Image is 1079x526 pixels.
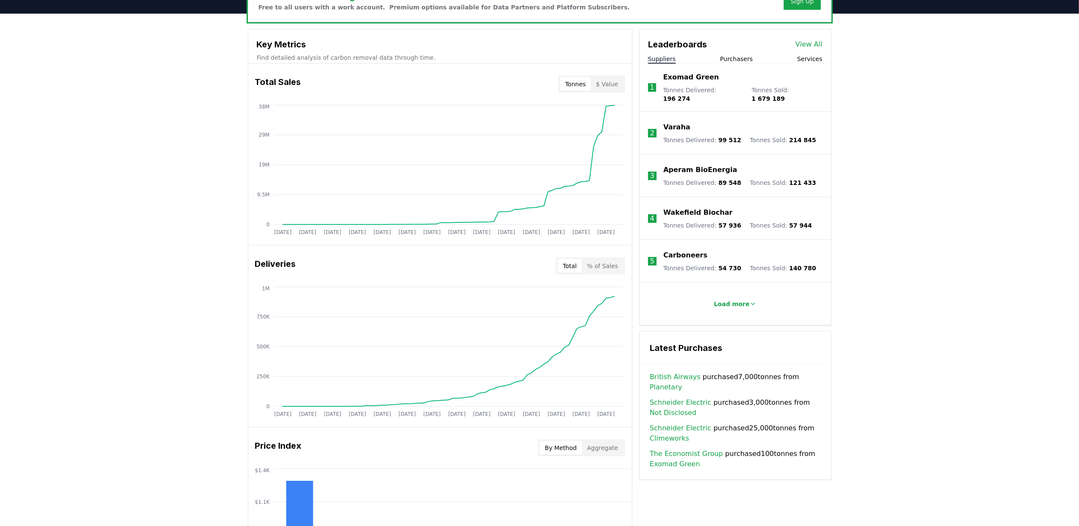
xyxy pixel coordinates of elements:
tspan: 0 [266,403,270,409]
tspan: [DATE] [373,412,391,418]
a: Exomad Green [663,72,719,82]
tspan: [DATE] [324,230,341,236]
button: Aggregate [582,441,623,455]
span: purchased 25,000 tonnes from [650,423,821,444]
tspan: [DATE] [597,412,615,418]
tspan: 19M [259,162,270,168]
tspan: [DATE] [274,412,291,418]
tspan: [DATE] [547,230,565,236]
tspan: [DATE] [597,230,615,236]
p: Tonnes Delivered : [663,178,742,187]
tspan: [DATE] [423,412,441,418]
p: Tonnes Sold : [750,264,816,272]
tspan: [DATE] [373,230,391,236]
tspan: 750K [256,314,270,320]
h3: Leaderboards [648,38,707,51]
tspan: [DATE] [349,230,366,236]
tspan: [DATE] [523,412,540,418]
a: Aperam BioEnergia [663,165,737,175]
tspan: [DATE] [573,230,590,236]
tspan: [DATE] [349,412,366,418]
button: Load more [707,295,763,313]
span: purchased 7,000 tonnes from [650,372,821,392]
p: Tonnes Sold : [750,136,816,144]
tspan: 9.5M [257,192,269,198]
span: 54 730 [718,265,742,272]
tspan: 1M [262,286,270,292]
a: Schneider Electric [650,423,711,433]
button: $ Value [591,77,623,91]
p: Tonnes Delivered : [663,86,743,103]
span: 214 845 [789,137,816,143]
p: 2 [650,128,654,138]
tspan: [DATE] [299,230,316,236]
span: purchased 100 tonnes from [650,449,821,469]
span: 57 944 [789,222,812,229]
p: 4 [650,213,654,224]
span: 99 512 [718,137,742,143]
span: 57 936 [718,222,742,229]
tspan: $1.1K [255,499,270,505]
a: View All [796,39,823,50]
tspan: [DATE] [398,412,416,418]
button: Suppliers [648,55,676,63]
p: Tonnes Sold : [750,221,812,230]
tspan: 250K [256,374,270,380]
p: Tonnes Sold : [750,178,816,187]
h3: Total Sales [255,76,301,93]
tspan: [DATE] [423,230,441,236]
a: Exomad Green [650,459,700,469]
p: 5 [650,256,654,266]
h3: Price Index [255,439,302,456]
p: Tonnes Delivered : [663,264,742,272]
p: 1 [650,82,654,93]
tspan: [DATE] [473,230,490,236]
tspan: 38M [259,104,270,110]
a: Carboneers [663,250,707,260]
p: Load more [714,300,750,308]
tspan: [DATE] [473,412,490,418]
a: Planetary [650,382,682,392]
button: Purchasers [720,55,753,63]
p: 3 [650,171,654,181]
tspan: [DATE] [498,412,515,418]
button: % of Sales [582,259,623,273]
button: By Method [540,441,582,455]
tspan: 29M [259,132,270,138]
tspan: [DATE] [498,230,515,236]
a: Wakefield Biochar [663,207,733,218]
span: 1 679 189 [752,95,785,102]
a: The Economist Group [650,449,723,459]
span: purchased 3,000 tonnes from [650,397,821,418]
tspan: [DATE] [523,230,540,236]
p: Tonnes Delivered : [663,221,742,230]
tspan: [DATE] [398,230,416,236]
a: Varaha [663,122,690,132]
tspan: [DATE] [299,412,316,418]
tspan: [DATE] [547,412,565,418]
span: 140 780 [789,265,816,272]
tspan: 0 [266,222,270,228]
p: Tonnes Sold : [752,86,823,103]
h3: Deliveries [255,257,296,275]
tspan: [DATE] [573,412,590,418]
p: Find detailed analysis of carbon removal data through time. [257,53,623,62]
p: Free to all users with a work account. Premium options available for Data Partners and Platform S... [259,3,630,12]
h3: Key Metrics [257,38,623,51]
a: Climeworks [650,433,689,444]
button: Tonnes [560,77,591,91]
tspan: [DATE] [448,412,465,418]
a: Not Disclosed [650,408,697,418]
button: Services [797,55,822,63]
span: 196 274 [663,95,690,102]
tspan: [DATE] [274,230,291,236]
button: Total [558,259,582,273]
h3: Latest Purchases [650,342,821,354]
tspan: $1.4K [255,468,270,473]
tspan: [DATE] [324,412,341,418]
